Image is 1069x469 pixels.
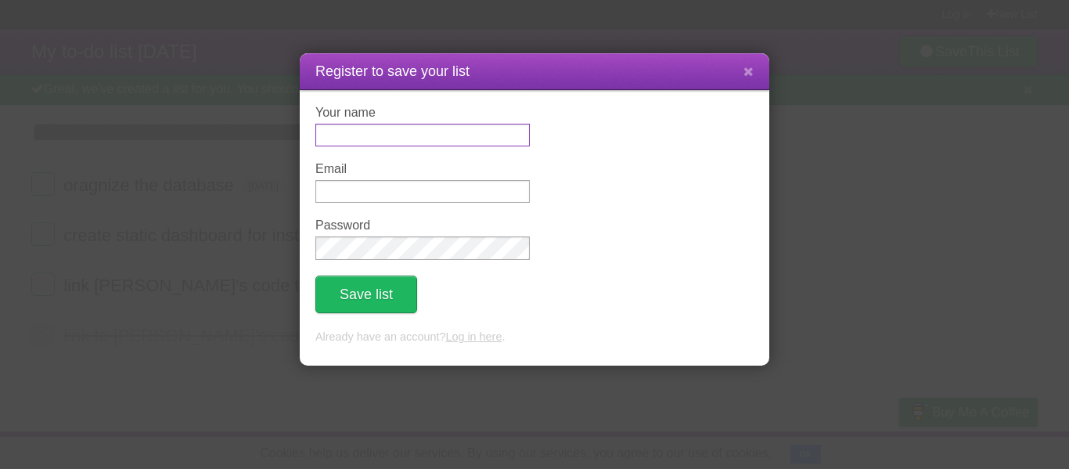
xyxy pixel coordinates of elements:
[445,330,502,343] a: Log in here
[315,329,754,346] p: Already have an account? .
[315,162,530,176] label: Email
[315,276,417,313] button: Save list
[315,61,754,82] h1: Register to save your list
[315,106,530,120] label: Your name
[315,218,530,233] label: Password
